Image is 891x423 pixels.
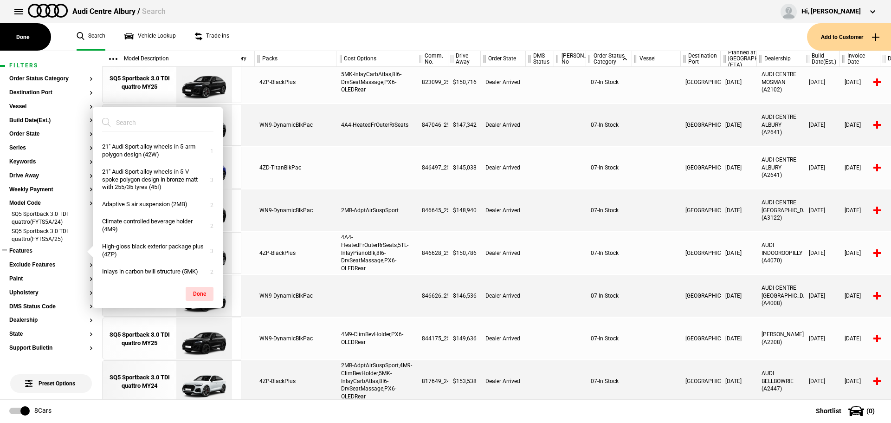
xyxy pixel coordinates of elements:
div: [DATE] [721,61,757,103]
div: 2MB-AdptAirSuspSport [336,189,417,231]
div: AUDI CENTRE ALBURY (A2641) [757,104,804,146]
section: Build Date(Est.) [9,117,93,131]
div: 846626_25 [417,275,448,317]
div: [DATE] [721,189,757,231]
div: Order State [481,51,525,67]
a: SQ5 Sportback 3.0 TDI quattro MY24 [107,361,172,403]
section: Vessel [9,104,93,117]
div: AUDI CENTRE ALBURY (A2641) [757,147,804,189]
button: Drive Away [9,173,93,179]
div: [DATE] [840,189,880,231]
div: $145,038 [448,147,481,189]
div: $150,786 [448,232,481,274]
div: [DATE] [804,360,840,402]
a: Trade ins [194,23,229,51]
div: $150,716 [448,61,481,103]
button: Add to Customer [807,23,891,51]
button: Dealership [9,317,93,324]
section: Features [9,248,93,262]
div: [DATE] [804,275,840,317]
div: Dealer Arrived [481,360,526,402]
div: 847046_25 [417,104,448,146]
div: [DATE] [840,147,880,189]
button: Model Code [9,200,93,207]
div: 4A4-HeatedFrOuterRrSeats,5TL-InlayPianoBlk,8I6-DrvSeatMassage,PX6-OLEDRear [336,232,417,274]
div: [DATE] [840,104,880,146]
div: Hi, [PERSON_NAME] [801,7,861,16]
div: Invoice Date [840,51,880,67]
button: State [9,331,93,338]
section: Paint [9,276,93,290]
img: Audi_FYTS5A_25_EI_0E0E_WN9_4M9_PX6_1KK_1LI_59Q_(Nadin:_1KK_1LI_4M9_59Q_C52_PX6_WN9)_ext.png [172,318,236,360]
div: $146,536 [448,275,481,317]
div: Dealer Arrived [481,318,526,359]
li: SQ5 Sportback 3.0 TDI quattro(FYTS5A/25) [9,228,93,245]
div: 07-In Stock [586,61,632,103]
div: $147,342 [448,104,481,146]
img: Audi_FYTS5A_25_EI_6Y6Y_WN9_4A4_1KK_1LI_59Q_(Nadin:_1KK_1LI_4A4_59Q_C52_WN9)_ext.png [172,104,236,146]
div: 4ZP-BlackPlus [255,61,336,103]
div: Dealership [757,51,804,67]
section: Support Bulletin [9,345,93,359]
div: Planned at [GEOGRAPHIC_DATA] (ETA) [721,51,756,67]
div: 817649_24 [417,360,448,402]
div: [DATE] [721,104,757,146]
button: Keywords [9,159,93,165]
section: Order Status Category [9,76,93,90]
div: [DATE] [804,104,840,146]
div: 07-In Stock [586,275,632,317]
button: Inlays in carbon twill structure (5MK) [93,263,223,280]
li: SQ5 Sportback 3.0 TDI quattro(FYTS5A/24) [9,210,93,228]
div: AUDI CENTRE [GEOGRAPHIC_DATA] (A4008) [757,275,804,317]
div: Dealer Arrived [481,61,526,103]
div: WN9-DynamicBlkPac [255,104,336,146]
button: High-gloss black exterior package plus (4ZP) [93,238,223,263]
button: DMS Status Code [9,304,93,310]
div: 846497_25 [417,147,448,189]
div: DMS Status [526,51,554,67]
div: 5MK-InlayCarbAtlas,8I6-DrvSeatMassage,PX6-OLEDRear [336,61,417,103]
div: 8 Cars [34,406,52,416]
div: 4M9-ClimBevHolder,PX6-OLEDRear [336,318,417,359]
button: Series [9,145,93,151]
div: [PERSON_NAME] (A2208) [757,318,804,359]
section: Dealership [9,317,93,331]
div: [DATE] [804,61,840,103]
section: Exclude Features [9,262,93,276]
section: State [9,331,93,345]
span: Search [142,7,166,16]
a: SQ5 Sportback 3.0 TDI quattro MY25 [107,318,172,360]
div: SQ5 Sportback 3.0 TDI quattro MY25 [107,74,172,91]
button: Adaptive S air suspension (2MB) [93,196,223,213]
div: [DATE] [840,61,880,103]
div: AUDI INDOOROOPILLY (A4070) [757,232,804,274]
div: 844175_25 [417,318,448,359]
div: WN9-DynamicBlkPac [255,189,336,231]
button: 21" Audi Sport alloy wheels in 5-arm polygon design (42W) [93,138,223,163]
a: SQ5 Sportback 3.0 TDI quattro MY25 [107,104,172,146]
button: Order State [9,131,93,137]
img: audi.png [28,4,68,18]
img: Audi_FYTS5A_25_EI_0E0E_4ZP_5MK_45I_8I6_PX6_6FJ_(Nadin:_45I_4ZP_5MK_6FJ_8I6_C51_PX6_Y4Z)_ext.png [172,62,236,104]
a: Vehicle Lookup [124,23,176,51]
div: [DATE] [804,318,840,359]
div: WN9-DynamicBlkPac [255,275,336,317]
div: Order Status Category [586,51,632,67]
div: [DATE] [721,232,757,274]
div: $148,940 [448,189,481,231]
div: 07-In Stock [586,189,632,231]
section: Model CodeSQ5 Sportback 3.0 TDI quattro(FYTS5A/24)SQ5 Sportback 3.0 TDI quattro(FYTS5A/25) [9,200,93,248]
div: Vessel [632,51,680,67]
button: Destination Port [9,90,93,96]
div: 4ZP-BlackPlus [255,360,336,402]
a: SQ5 Sportback 3.0 TDI quattro MY25 [107,62,172,104]
button: 21" Audi Sport alloy wheels in 5-V-spoke polygon design in bronze matt with 255/35 tyres (45I) [93,163,223,196]
div: Dealer Arrived [481,189,526,231]
button: Features [9,248,93,254]
div: 07-In Stock [586,360,632,402]
div: [GEOGRAPHIC_DATA] [681,360,721,402]
a: Search [77,23,105,51]
div: [DATE] [840,360,880,402]
div: Drive Away [448,51,480,67]
img: Audi_FYTS5A_24_EI_2Y2Y_4ZP_5MK_45I_2MB_4M9_8I6_PX6_6FJ_(Nadin:_2MB_45I_4M9_4ZP_5MK_6FJ_8I6_C50_PX... [172,361,236,403]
